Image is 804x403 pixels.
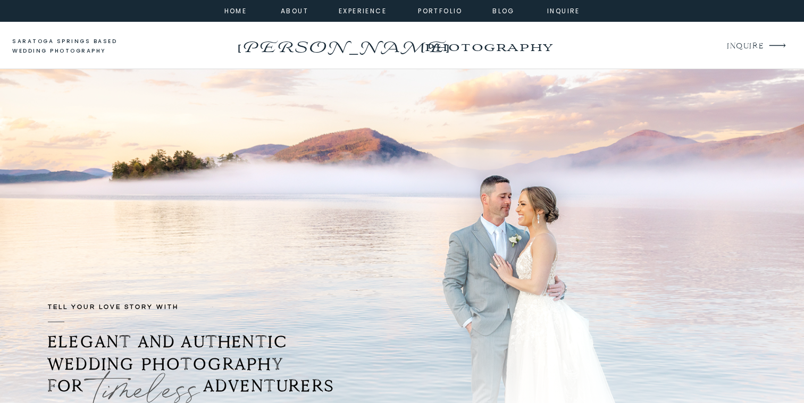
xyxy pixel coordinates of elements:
[48,304,179,310] b: TELL YOUR LOVE STORY with
[48,332,334,396] b: ELEGANT AND AUTHENTIC WEDDING PHOTOGRAPHY FOR ADVENTURERS
[545,5,583,15] a: inquire
[221,5,250,15] a: home
[12,37,137,56] a: saratoga springs based wedding photography
[484,5,523,15] a: Blog
[404,32,573,61] a: photography
[727,39,763,54] a: INQUIRE
[339,5,382,15] a: experience
[417,5,463,15] a: portfolio
[281,5,305,15] a: about
[234,35,451,52] a: [PERSON_NAME]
